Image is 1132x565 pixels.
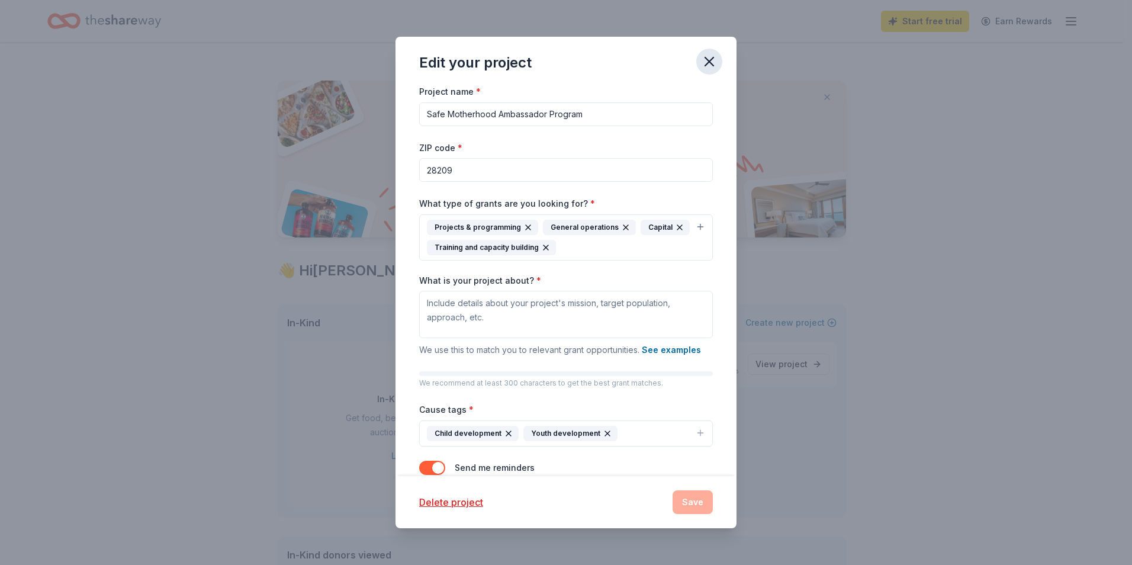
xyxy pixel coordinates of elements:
[419,495,483,509] button: Delete project
[427,240,556,255] div: Training and capacity building
[419,345,701,355] span: We use this to match you to relevant grant opportunities.
[642,343,701,357] button: See examples
[419,86,481,98] label: Project name
[523,426,618,441] div: Youth development
[419,53,532,72] div: Edit your project
[427,220,538,235] div: Projects & programming
[419,102,713,126] input: After school program
[427,426,519,441] div: Child development
[419,158,713,182] input: 12345 (U.S. only)
[455,475,649,489] p: Email me reminders of grant application deadlines
[641,220,690,235] div: Capital
[419,420,713,447] button: Child developmentYouth development
[419,378,713,388] p: We recommend at least 300 characters to get the best grant matches.
[419,142,462,154] label: ZIP code
[419,214,713,261] button: Projects & programmingGeneral operationsCapitalTraining and capacity building
[419,198,595,210] label: What type of grants are you looking for?
[455,463,535,473] label: Send me reminders
[419,404,474,416] label: Cause tags
[419,275,541,287] label: What is your project about?
[543,220,636,235] div: General operations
